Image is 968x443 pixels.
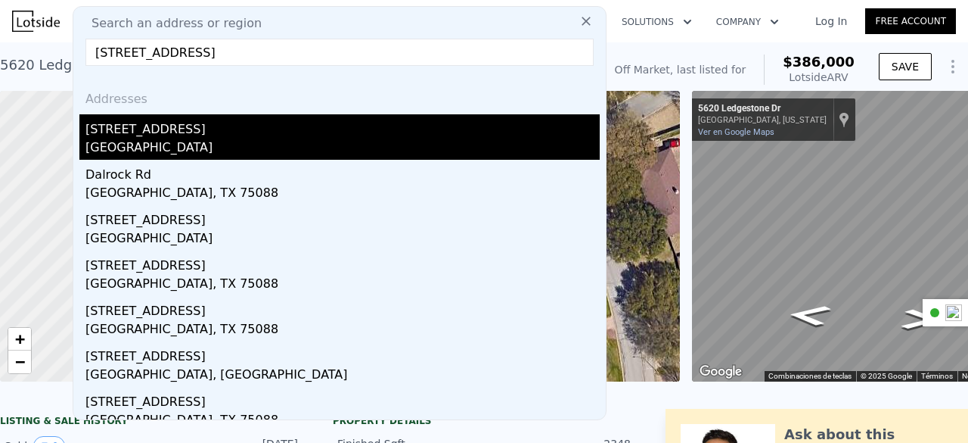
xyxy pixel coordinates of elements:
div: Off Market, last listed for [615,62,746,77]
button: Show Options [938,51,968,82]
div: Lotside ARV [783,70,855,85]
div: [STREET_ADDRESS] [85,296,600,320]
a: Ver en Google Maps [698,127,774,137]
div: [GEOGRAPHIC_DATA] [85,229,600,251]
img: Lotside [12,11,60,32]
span: $386,000 [783,54,855,70]
div: Property details [333,415,635,427]
path: Ir hacia el noroeste, Ledgestone Dr [884,304,959,335]
a: Términos [921,372,953,380]
input: Enter an address, city, region, neighborhood or zip code [85,39,594,66]
div: [STREET_ADDRESS] [85,205,600,229]
div: [GEOGRAPHIC_DATA], [US_STATE] [698,115,827,125]
div: 5620 Ledgestone Dr [698,103,827,115]
button: Combinaciones de teclas [768,371,852,382]
a: Log In [797,14,865,29]
div: Addresses [79,78,600,114]
a: Free Account [865,8,956,34]
img: Google [696,362,746,382]
a: Zoom in [8,328,31,351]
div: [GEOGRAPHIC_DATA] [85,139,600,160]
div: [GEOGRAPHIC_DATA], TX 75088 [85,411,600,432]
button: SAVE [879,53,932,80]
span: Search an address or region [79,14,262,33]
span: © 2025 Google [861,372,912,380]
button: Company [704,8,791,36]
a: Zoom out [8,351,31,373]
path: Ir hacia el sudeste, Ledgestone Dr [769,299,850,331]
div: [STREET_ADDRESS] [85,251,600,275]
div: [STREET_ADDRESS] [85,342,600,366]
a: Abre esta zona en Google Maps (se abre en una nueva ventana) [696,362,746,382]
div: Dalrock Rd [85,160,600,184]
div: [GEOGRAPHIC_DATA], TX 75088 [85,275,600,296]
div: [GEOGRAPHIC_DATA], [GEOGRAPHIC_DATA] [85,366,600,387]
div: [STREET_ADDRESS] [85,387,600,411]
div: [STREET_ADDRESS] [85,114,600,139]
button: Solutions [610,8,704,36]
div: [GEOGRAPHIC_DATA], TX 75088 [85,184,600,205]
a: Mostrar la ubicación en el mapa [839,111,849,128]
span: − [15,352,25,371]
div: [GEOGRAPHIC_DATA], TX 75088 [85,320,600,342]
span: + [15,329,25,348]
